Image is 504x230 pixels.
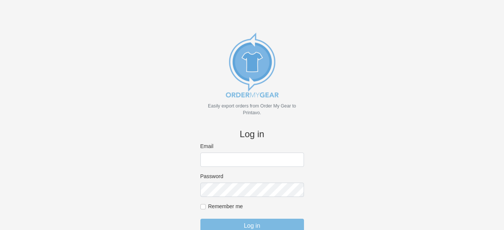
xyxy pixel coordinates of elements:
label: Remember me [208,203,304,210]
h4: Log in [200,129,304,140]
label: Email [200,143,304,150]
p: Easily export orders from Order My Gear to Printavo. [200,103,304,116]
label: Password [200,173,304,180]
img: new_omg_export_logo-652582c309f788888370c3373ec495a74b7b3fc93c8838f76510ecd25890bcc4.png [215,27,290,103]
